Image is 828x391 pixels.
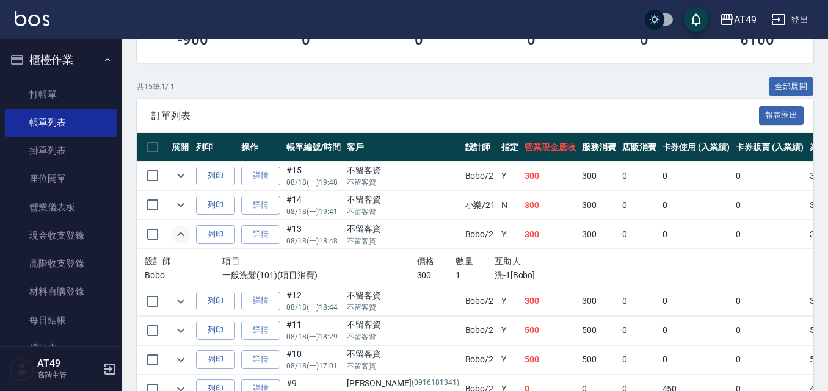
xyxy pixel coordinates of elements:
[498,345,521,374] td: Y
[417,256,435,266] span: 價格
[659,162,733,190] td: 0
[283,287,344,315] td: #12
[347,331,459,342] p: 不留客資
[347,361,459,371] p: 不留客資
[137,81,175,92] p: 共 15 筆, 1 / 1
[302,31,310,48] h3: 0
[172,225,190,243] button: expand row
[347,318,459,331] div: 不留客資
[347,206,459,217] p: 不留客資
[659,133,733,162] th: 卡券使用 (入業績)
[283,316,344,345] td: #11
[412,377,459,390] p: (0916181341)
[733,287,807,315] td: 0
[10,357,34,381] img: Person
[5,193,117,221] a: 營業儀表板
[462,345,499,374] td: Bobo /2
[462,316,499,345] td: Bobo /2
[5,137,117,165] a: 掛單列表
[347,377,459,390] div: [PERSON_NAME]
[5,334,117,362] a: 排班表
[347,302,459,313] p: 不留客資
[5,81,117,109] a: 打帳單
[659,287,733,315] td: 0
[241,350,280,369] a: 詳情
[659,191,733,220] td: 0
[347,193,459,206] div: 不留客資
[733,162,807,190] td: 0
[415,31,423,48] h3: 0
[766,9,813,31] button: 登出
[498,191,521,220] td: N
[659,345,733,374] td: 0
[151,110,759,122] span: 訂單列表
[5,278,117,306] a: 材料自購登錄
[5,44,117,76] button: 櫃檯作業
[640,31,648,48] h3: 0
[15,11,49,26] img: Logo
[347,223,459,235] div: 不留客資
[241,225,280,244] a: 詳情
[286,331,341,342] p: 08/18 (一) 18:29
[241,167,280,185] a: 詳情
[619,287,659,315] td: 0
[286,235,341,246] p: 08/18 (一) 18:48
[521,162,579,190] td: 300
[498,316,521,345] td: Y
[579,345,619,374] td: 500
[462,162,499,190] td: Bobo /2
[283,191,344,220] td: #14
[172,196,190,214] button: expand row
[145,269,222,282] p: Bobo
[498,162,521,190] td: Y
[286,302,341,313] p: 08/18 (一) 18:44
[498,287,521,315] td: Y
[462,220,499,249] td: Bobo /2
[521,287,579,315] td: 300
[344,133,462,162] th: 客戶
[172,351,190,369] button: expand row
[283,220,344,249] td: #13
[5,249,117,278] a: 高階收支登錄
[37,357,100,370] h5: AT49
[456,256,473,266] span: 數量
[347,289,459,302] div: 不留客資
[196,350,235,369] button: 列印
[740,31,774,48] h3: 6100
[521,345,579,374] td: 500
[417,269,456,282] p: 300
[527,31,536,48] h3: 0
[659,316,733,345] td: 0
[172,292,190,310] button: expand row
[733,316,807,345] td: 0
[456,269,495,282] p: 1
[283,345,344,374] td: #10
[286,177,341,188] p: 08/18 (一) 19:48
[196,167,235,185] button: 列印
[579,191,619,220] td: 300
[619,220,659,249] td: 0
[733,191,807,220] td: 0
[196,225,235,244] button: 列印
[659,220,733,249] td: 0
[283,162,344,190] td: #15
[169,133,193,162] th: 展開
[37,370,100,381] p: 高階主管
[283,133,344,162] th: 帳單編號/時間
[498,133,521,162] th: 指定
[733,345,807,374] td: 0
[579,220,619,249] td: 300
[521,316,579,345] td: 500
[521,220,579,249] td: 300
[579,133,619,162] th: 服務消費
[759,106,804,125] button: 報表匯出
[5,109,117,137] a: 帳單列表
[733,133,807,162] th: 卡券販賣 (入業績)
[172,167,190,185] button: expand row
[579,162,619,190] td: 300
[619,162,659,190] td: 0
[619,316,659,345] td: 0
[714,7,761,32] button: AT49
[462,133,499,162] th: 設計師
[619,345,659,374] td: 0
